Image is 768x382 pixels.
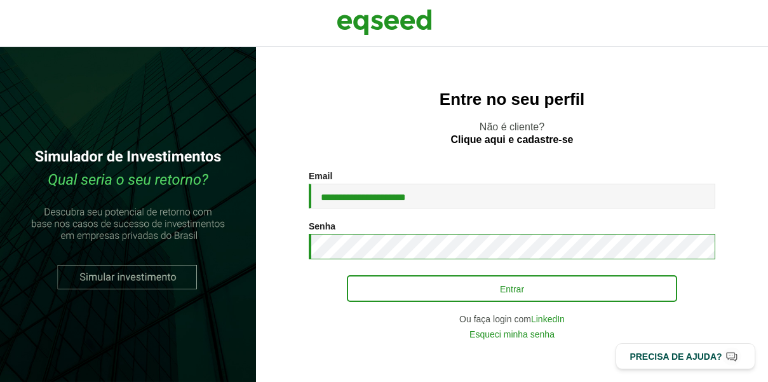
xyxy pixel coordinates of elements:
div: Ou faça login com [309,315,715,324]
a: Esqueci minha senha [469,330,555,339]
label: Senha [309,222,335,231]
label: Email [309,172,332,181]
h2: Entre no seu perfil [281,90,743,109]
p: Não é cliente? [281,121,743,145]
img: EqSeed Logo [337,6,432,38]
a: Clique aqui e cadastre-se [451,135,574,145]
button: Entrar [347,275,677,302]
a: LinkedIn [531,315,565,324]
